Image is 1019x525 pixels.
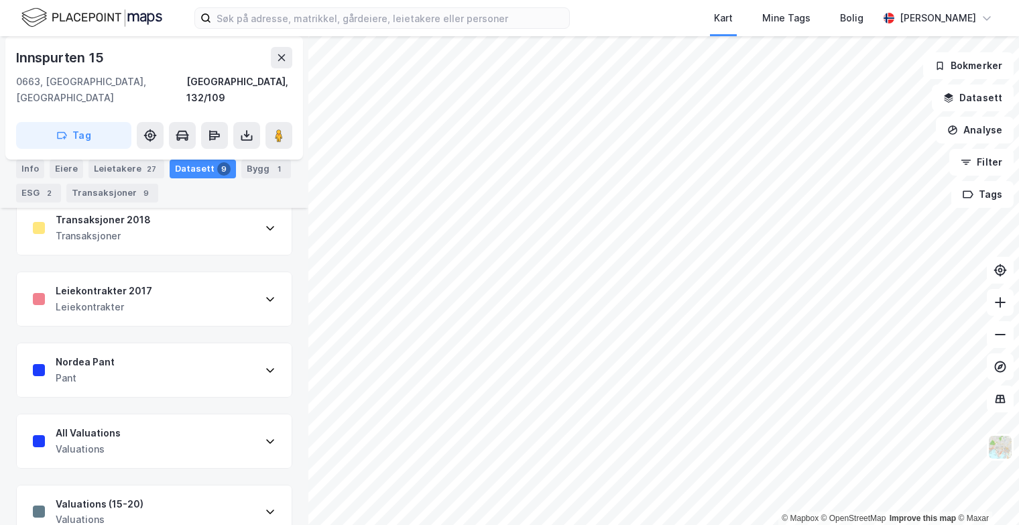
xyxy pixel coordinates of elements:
[56,283,152,299] div: Leiekontrakter 2017
[42,186,56,200] div: 2
[936,117,1014,143] button: Analyse
[923,52,1014,79] button: Bokmerker
[840,10,863,26] div: Bolig
[56,212,151,228] div: Transaksjoner 2018
[16,74,186,106] div: 0663, [GEOGRAPHIC_DATA], [GEOGRAPHIC_DATA]
[50,160,83,178] div: Eiere
[56,425,121,441] div: All Valuations
[16,122,131,149] button: Tag
[139,186,153,200] div: 9
[272,162,286,176] div: 1
[16,160,44,178] div: Info
[932,84,1014,111] button: Datasett
[56,299,152,315] div: Leiekontrakter
[951,181,1014,208] button: Tags
[16,184,61,202] div: ESG
[217,162,231,176] div: 9
[186,74,292,106] div: [GEOGRAPHIC_DATA], 132/109
[714,10,733,26] div: Kart
[762,10,811,26] div: Mine Tags
[949,149,1014,176] button: Filter
[56,228,151,244] div: Transaksjoner
[987,434,1013,460] img: Z
[88,160,164,178] div: Leietakere
[56,496,143,512] div: Valuations (15-20)
[56,354,115,370] div: Nordea Pant
[21,6,162,30] img: logo.f888ab2527a4732fd821a326f86c7f29.svg
[56,370,115,386] div: Pant
[211,8,569,28] input: Søk på adresse, matrikkel, gårdeiere, leietakere eller personer
[900,10,976,26] div: [PERSON_NAME]
[144,162,159,176] div: 27
[170,160,236,178] div: Datasett
[241,160,291,178] div: Bygg
[952,461,1019,525] iframe: Chat Widget
[890,514,956,523] a: Improve this map
[821,514,886,523] a: OpenStreetMap
[66,184,158,202] div: Transaksjoner
[782,514,819,523] a: Mapbox
[56,441,121,457] div: Valuations
[16,47,106,68] div: Innspurten 15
